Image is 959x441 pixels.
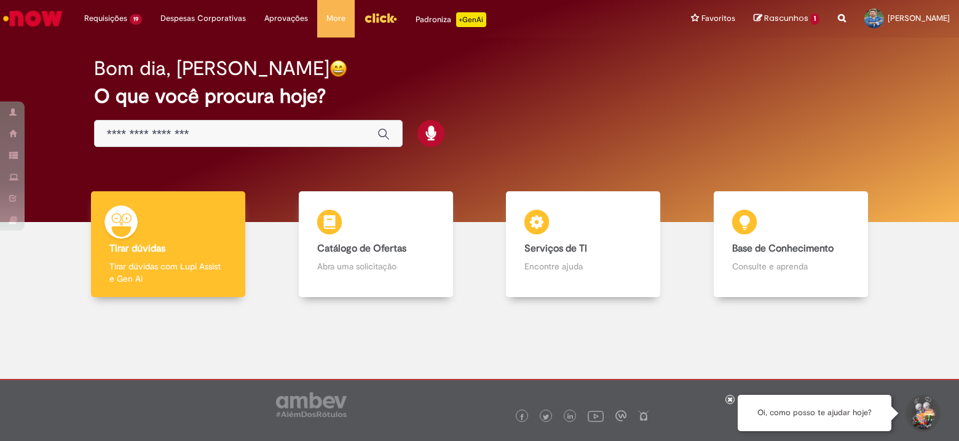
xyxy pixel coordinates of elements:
[364,9,397,27] img: click_logo_yellow_360x200.png
[264,12,308,25] span: Aprovações
[543,414,549,420] img: logo_footer_twitter.png
[109,242,165,255] b: Tirar dúvidas
[519,414,525,420] img: logo_footer_facebook.png
[732,242,834,255] b: Base de Conhecimento
[638,410,649,421] img: logo_footer_naosei.png
[810,14,819,25] span: 1
[94,58,330,79] h2: Bom dia, [PERSON_NAME]
[416,12,486,27] div: Padroniza
[109,260,227,285] p: Tirar dúvidas com Lupi Assist e Gen Ai
[1,6,65,31] img: ServiceNow
[130,14,142,25] span: 19
[738,395,891,431] div: Oi, como posso te ajudar hoje?
[317,242,406,255] b: Catálogo de Ofertas
[276,392,347,417] img: logo_footer_ambev_rotulo_gray.png
[330,60,347,77] img: happy-face.png
[754,13,819,25] a: Rascunhos
[701,12,735,25] span: Favoritos
[888,13,950,23] span: [PERSON_NAME]
[317,260,435,272] p: Abra uma solicitação
[764,12,808,24] span: Rascunhos
[615,410,626,421] img: logo_footer_workplace.png
[524,260,642,272] p: Encontre ajuda
[84,12,127,25] span: Requisições
[687,191,895,298] a: Base de Conhecimento Consulte e aprenda
[160,12,246,25] span: Despesas Corporativas
[904,395,941,432] button: Iniciar Conversa de Suporte
[272,191,480,298] a: Catálogo de Ofertas Abra uma solicitação
[588,408,604,424] img: logo_footer_youtube.png
[326,12,345,25] span: More
[94,85,865,107] h2: O que você procura hoje?
[456,12,486,27] p: +GenAi
[479,191,687,298] a: Serviços de TI Encontre ajuda
[567,413,574,421] img: logo_footer_linkedin.png
[524,242,587,255] b: Serviços de TI
[732,260,850,272] p: Consulte e aprenda
[65,191,272,298] a: Tirar dúvidas Tirar dúvidas com Lupi Assist e Gen Ai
